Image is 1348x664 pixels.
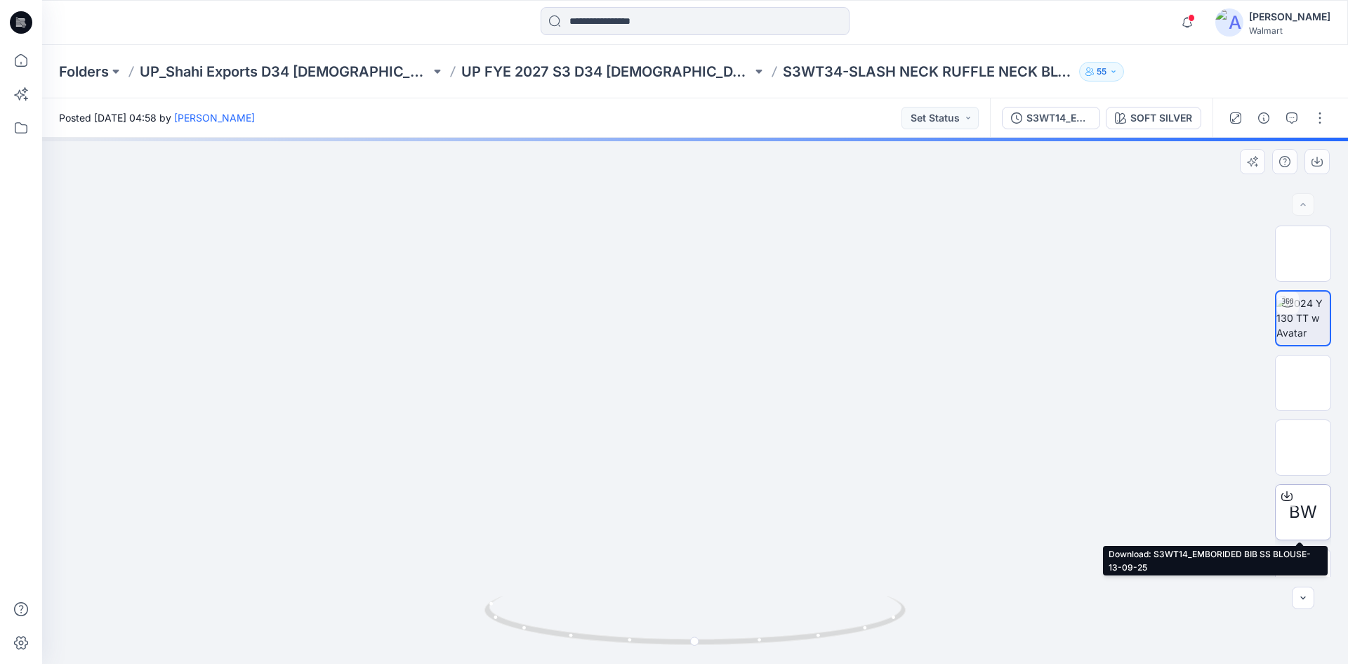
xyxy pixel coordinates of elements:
img: avatar [1215,8,1243,37]
button: Details [1253,107,1275,129]
button: SOFT SILVER [1106,107,1201,129]
a: [PERSON_NAME] [174,112,255,124]
a: UP FYE 2027 S3 D34 [DEMOGRAPHIC_DATA] Woven Tops [461,62,752,82]
div: SOFT SILVER [1130,110,1192,126]
p: 55 [1097,64,1106,79]
div: [PERSON_NAME] [1249,8,1330,25]
span: Posted [DATE] 04:58 by [59,110,255,125]
div: Walmart [1249,25,1330,36]
button: S3WT14_EMBORIDED BIB SS BLOUSE-13-09-25 [1002,107,1100,129]
a: Folders [59,62,109,82]
a: UP_Shahi Exports D34 [DEMOGRAPHIC_DATA] Tops [140,62,430,82]
div: S3WT14_EMBORIDED BIB SS BLOUSE-13-09-25 [1026,110,1091,126]
span: BW [1289,500,1317,525]
button: 55 [1079,62,1124,82]
p: S3WT34-SLASH NECK RUFFLE NECK BLOUSE [783,62,1073,82]
img: 2024 Y 130 TT w Avatar [1276,296,1330,340]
